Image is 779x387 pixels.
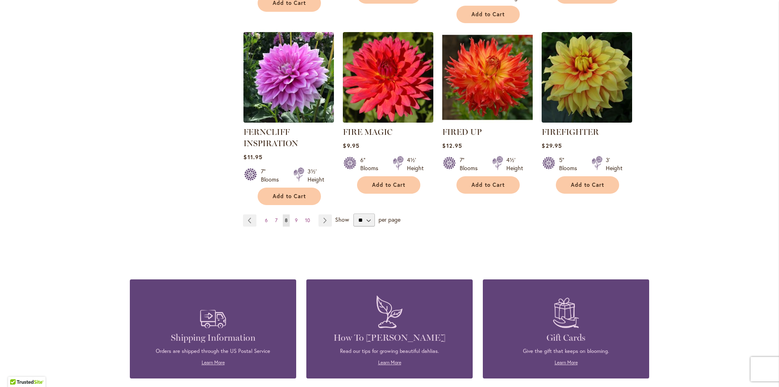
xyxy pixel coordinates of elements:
[261,167,284,184] div: 7" Blooms
[471,182,505,188] span: Add to Cart
[318,348,461,355] p: Read our tips for growing beautiful dahlias.
[243,32,334,123] img: Ferncliff Inspiration
[456,6,520,23] button: Add to Cart
[471,11,505,18] span: Add to Cart
[142,332,284,344] h4: Shipping Information
[305,217,310,223] span: 10
[571,182,604,188] span: Add to Cart
[407,156,424,172] div: 4½' Height
[442,117,533,124] a: FIRED UP
[343,127,392,137] a: FIRE MAGIC
[335,216,349,223] span: Show
[343,142,359,149] span: $9.95
[606,156,622,172] div: 3' Height
[243,117,334,124] a: Ferncliff Inspiration
[442,32,533,123] img: FIRED UP
[343,117,433,124] a: FIRE MAGIC
[379,216,400,223] span: per page
[295,217,298,223] span: 9
[442,127,482,137] a: FIRED UP
[495,348,637,355] p: Give the gift that keeps on blooming.
[495,332,637,344] h4: Gift Cards
[378,359,401,365] a: Learn More
[460,156,482,172] div: 7" Blooms
[556,176,619,194] button: Add to Cart
[265,217,268,223] span: 6
[357,176,420,194] button: Add to Cart
[542,117,632,124] a: FIREFIGHTER
[506,156,523,172] div: 4½' Height
[318,332,461,344] h4: How To [PERSON_NAME]
[559,156,582,172] div: 5" Blooms
[303,214,312,227] a: 10
[273,193,306,200] span: Add to Cart
[293,214,300,227] a: 9
[343,32,433,123] img: FIRE MAGIC
[542,32,632,123] img: FIREFIGHTER
[555,359,578,365] a: Learn More
[142,348,284,355] p: Orders are shipped through the US Postal Service
[456,176,520,194] button: Add to Cart
[243,153,262,161] span: $11.95
[202,359,225,365] a: Learn More
[243,127,298,148] a: FERNCLIFF INSPIRATION
[273,214,280,227] a: 7
[308,167,324,184] div: 3½' Height
[442,142,462,149] span: $12.95
[263,214,270,227] a: 6
[258,188,321,205] button: Add to Cart
[6,358,29,381] iframe: Launch Accessibility Center
[542,127,599,137] a: FIREFIGHTER
[275,217,278,223] span: 7
[542,142,562,149] span: $29.95
[360,156,383,172] div: 6" Blooms
[285,217,288,223] span: 8
[372,182,405,188] span: Add to Cart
